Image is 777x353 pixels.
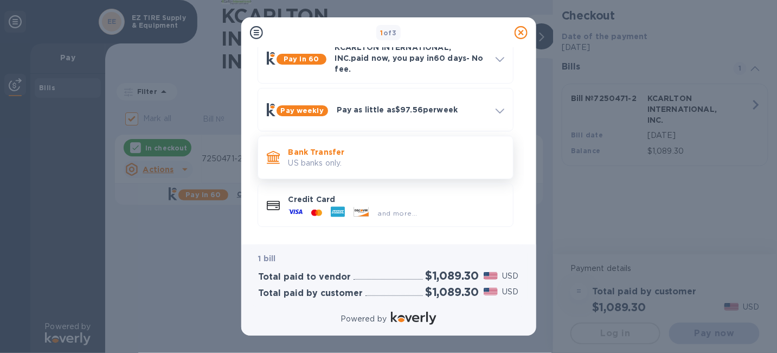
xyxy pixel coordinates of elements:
h2: $1,089.30 [425,285,479,299]
img: USD [484,288,498,295]
img: USD [484,272,498,280]
b: Pay in 60 [284,55,319,63]
p: Credit Card [288,194,504,205]
h2: $1,089.30 [425,269,479,282]
p: USD [502,270,518,282]
img: Logo [391,312,436,325]
b: 1 bill [259,254,276,263]
p: USD [502,286,518,298]
p: KCARLTON INTERNATIONAL, INC. paid now, you pay in 60 days - No fee. [335,42,487,74]
p: Pay as little as $97.56 per week [337,104,487,115]
p: Bank Transfer [288,147,504,157]
b: of 3 [381,29,397,37]
b: Pay weekly [281,106,324,115]
h3: Total paid to vendor [259,272,351,282]
p: US banks only. [288,157,504,169]
span: and more... [378,209,418,217]
span: 1 [381,29,383,37]
h3: Total paid by customer [259,288,363,299]
p: Powered by [341,313,387,325]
